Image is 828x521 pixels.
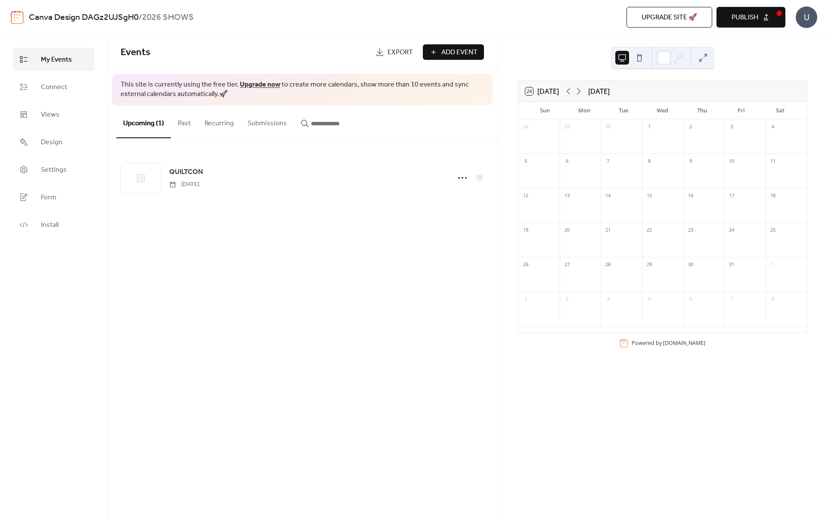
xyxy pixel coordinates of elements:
button: Upgrade site 🚀 [626,7,712,28]
div: 6 [562,157,572,166]
div: 23 [686,226,695,235]
div: 1 [768,260,778,270]
div: 28 [521,122,530,132]
a: Views [13,103,94,126]
div: 20 [562,226,572,235]
div: 3 [562,295,572,304]
b: / [139,9,142,26]
a: Canva Design DAGz2UJSgH0 [29,9,139,26]
div: 30 [603,122,613,132]
span: Events [121,43,150,62]
div: 12 [521,191,530,201]
div: 14 [603,191,613,201]
div: Wed [643,102,682,119]
div: 28 [603,260,613,270]
div: 10 [727,157,736,166]
div: Sun [525,102,564,119]
div: 5 [521,157,530,166]
div: Mon [564,102,604,119]
div: 31 [727,260,736,270]
a: My Events [13,48,94,71]
a: Settings [13,158,94,181]
span: [DATE] [169,180,199,189]
div: 15 [645,191,654,201]
div: 18 [768,191,778,201]
button: Upcoming (1) [116,105,171,138]
span: Connect [41,82,67,93]
button: Recurring [198,105,241,137]
span: Settings [41,165,67,175]
div: [DATE] [588,86,610,96]
div: 13 [562,191,572,201]
div: Fri [722,102,761,119]
a: QUILTCON [169,167,203,178]
div: 8 [645,157,654,166]
div: Thu [682,102,721,119]
div: Tue [604,102,643,119]
div: 8 [768,295,778,304]
div: 29 [645,260,654,270]
div: 4 [603,295,613,304]
button: Submissions [241,105,294,137]
div: 2 [686,122,695,132]
div: 9 [686,157,695,166]
div: 26 [521,260,530,270]
div: 5 [645,295,654,304]
span: My Events [41,55,72,65]
button: 24[DATE] [522,85,562,97]
div: 7 [727,295,736,304]
div: 16 [686,191,695,201]
div: 2 [521,295,530,304]
div: 22 [645,226,654,235]
div: 4 [768,122,778,132]
span: Add Event [441,47,478,58]
div: 6 [686,295,695,304]
div: 29 [562,122,572,132]
a: Design [13,130,94,154]
a: [DOMAIN_NAME] [663,339,705,347]
div: 3 [727,122,736,132]
div: 11 [768,157,778,166]
a: Export [369,44,419,60]
div: Sat [761,102,800,119]
div: 30 [686,260,695,270]
b: 2026 SHOWS [142,9,194,26]
button: Past [171,105,198,137]
a: Form [13,186,94,209]
span: Install [41,220,59,230]
div: 21 [603,226,613,235]
span: Form [41,192,56,203]
span: This site is currently using the free tier. to create more calendars, show more than 10 events an... [121,80,484,99]
span: QUILTCON [169,167,203,177]
a: Connect [13,75,94,99]
span: Upgrade site 🚀 [642,12,697,23]
div: Powered by [632,339,705,347]
img: logo [11,10,24,24]
div: 19 [521,226,530,235]
span: Design [41,137,62,148]
span: Publish [732,12,758,23]
span: Views [41,110,59,120]
span: Export [388,47,413,58]
div: 27 [562,260,572,270]
div: 7 [603,157,613,166]
div: 25 [768,226,778,235]
button: Add Event [423,44,484,60]
a: Upgrade now [240,78,280,91]
a: Install [13,213,94,236]
div: 17 [727,191,736,201]
button: Publish [716,7,785,28]
div: 24 [727,226,736,235]
div: U [796,6,817,28]
div: 1 [645,122,654,132]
